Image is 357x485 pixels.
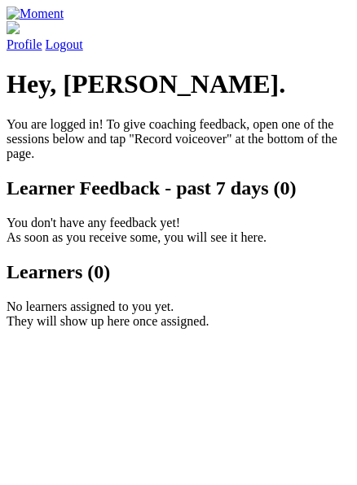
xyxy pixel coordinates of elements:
[7,261,350,283] h2: Learners (0)
[7,69,350,99] h1: Hey, [PERSON_NAME].
[46,37,83,51] a: Logout
[7,177,350,199] h2: Learner Feedback - past 7 days (0)
[7,21,20,34] img: default_avatar-b4e2223d03051bc43aaaccfb402a43260a3f17acc7fafc1603fdf008d6cba3c9.png
[7,117,350,161] p: You are logged in! To give coaching feedback, open one of the sessions below and tap "Record voic...
[7,7,64,21] img: Moment
[7,299,350,329] p: No learners assigned to you yet. They will show up here once assigned.
[7,21,350,51] a: Profile
[7,216,350,245] p: You don't have any feedback yet! As soon as you receive some, you will see it here.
